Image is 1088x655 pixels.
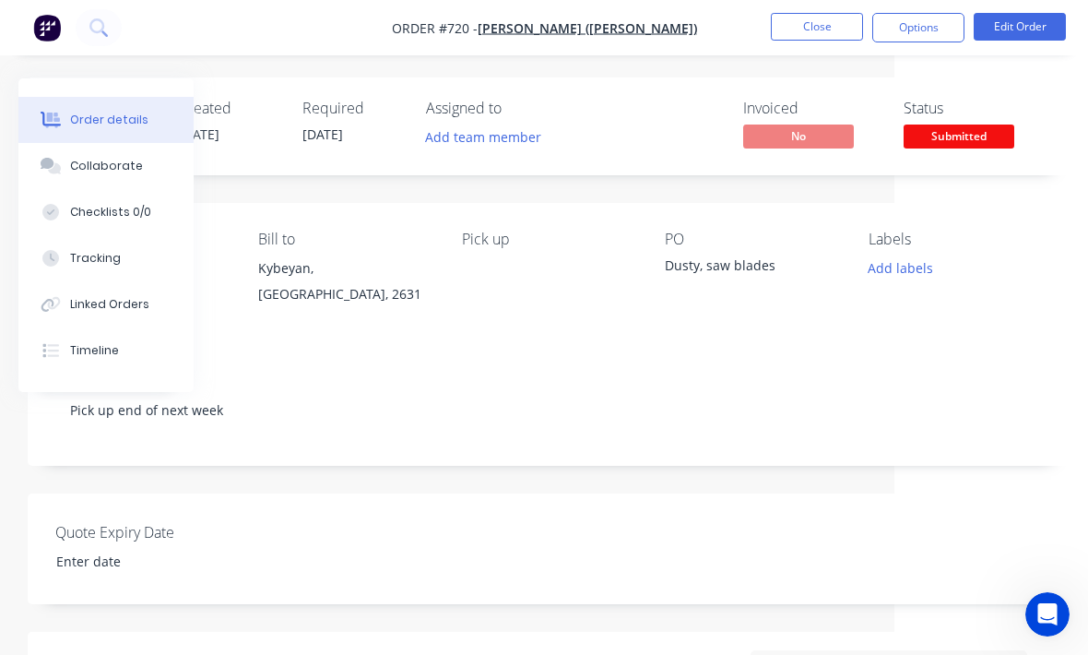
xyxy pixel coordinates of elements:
button: Linked Orders [18,281,194,327]
button: Submitted [904,125,1014,152]
div: Linked Orders [70,296,149,313]
iframe: Intercom live chat [1025,592,1070,637]
div: Notes [55,357,1042,375]
span: [DATE] [302,125,343,143]
div: Timeline [70,342,119,359]
button: Timeline [18,327,194,374]
div: Order details [70,112,148,128]
button: Collaborate [18,143,194,189]
div: PO [665,231,838,248]
div: Labels [869,231,1042,248]
button: Add team member [416,125,551,149]
div: Status [904,100,1042,117]
span: Order #720 - [392,19,478,37]
img: Factory [33,14,61,42]
button: Options [872,13,964,42]
div: Collaborate [70,158,143,174]
div: Bill to [258,231,432,248]
button: Add labels [857,256,942,280]
div: Assigned to [426,100,610,117]
button: Add team member [426,125,551,149]
div: Checklists 0/0 [70,204,151,220]
button: Close [771,13,863,41]
div: Invoiced [743,100,881,117]
div: Created [179,100,280,117]
div: Pick up end of next week [55,382,1042,438]
button: Checklists 0/0 [18,189,194,235]
div: Pick up [462,231,635,248]
button: Order details [18,97,194,143]
div: Kybeyan, [GEOGRAPHIC_DATA], 2631 [258,256,432,315]
button: Edit Order [974,13,1066,41]
div: Required [302,100,404,117]
div: Kybeyan, [GEOGRAPHIC_DATA], 2631 [258,256,432,307]
input: Enter date [43,548,273,576]
span: Submitted [904,125,1014,148]
span: No [743,125,854,148]
div: Tracking [70,250,121,267]
div: Dusty, saw blades [665,256,838,281]
a: [PERSON_NAME] ([PERSON_NAME]) [478,19,697,37]
label: Quote Expiry Date [55,521,286,543]
button: Tracking [18,235,194,281]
